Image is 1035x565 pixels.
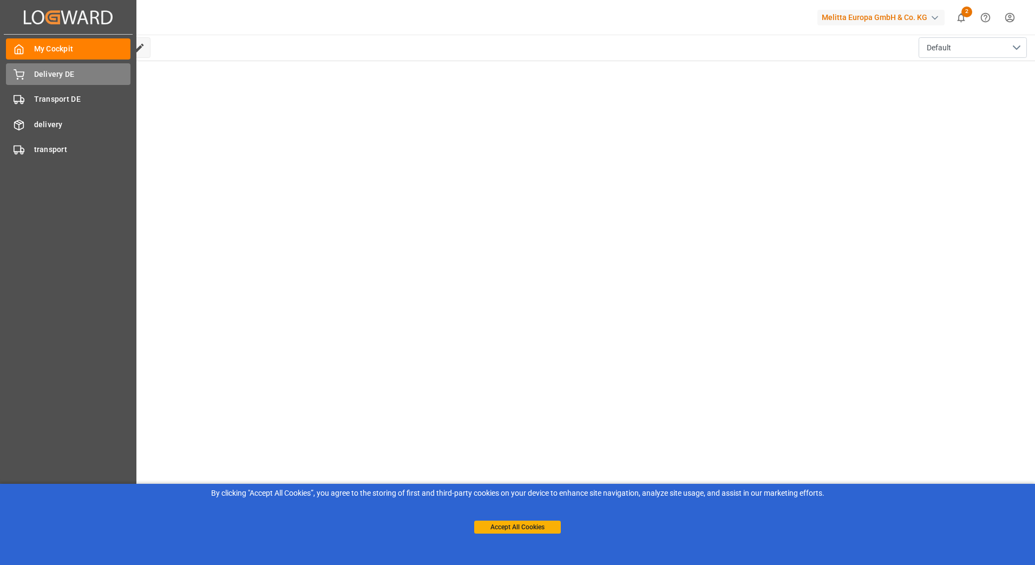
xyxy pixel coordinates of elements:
[6,63,130,84] a: Delivery DE
[817,7,949,28] button: Melitta Europa GmbH & Co. KG
[961,6,972,17] span: 2
[34,144,131,155] span: transport
[817,10,945,25] div: Melitta Europa GmbH & Co. KG
[919,37,1027,58] button: open menu
[34,119,131,130] span: delivery
[6,89,130,110] a: Transport DE
[973,5,998,30] button: Help Center
[34,94,131,105] span: Transport DE
[6,38,130,60] a: My Cockpit
[34,69,131,80] span: Delivery DE
[949,5,973,30] button: show 2 new notifications
[6,114,130,135] a: delivery
[8,488,1027,499] div: By clicking "Accept All Cookies”, you agree to the storing of first and third-party cookies on yo...
[6,139,130,160] a: transport
[927,42,951,54] span: Default
[34,43,131,55] span: My Cockpit
[474,521,561,534] button: Accept All Cookies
